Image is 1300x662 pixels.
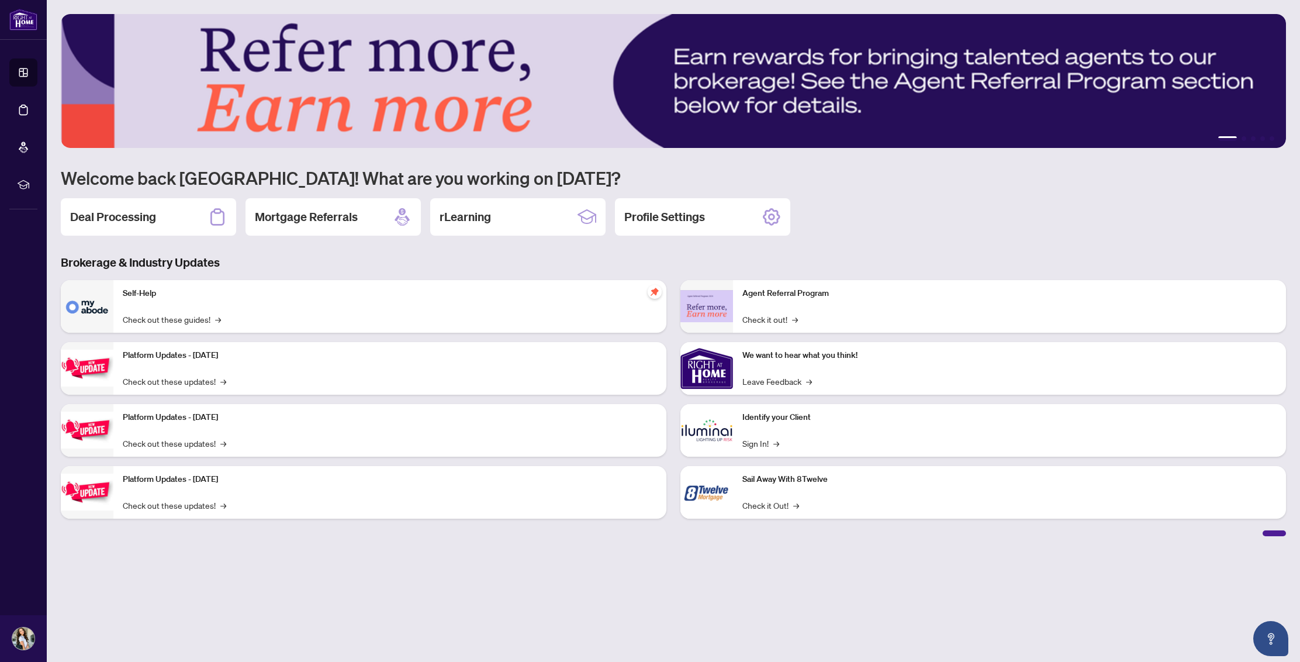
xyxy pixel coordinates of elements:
[70,209,156,225] h2: Deal Processing
[61,167,1286,189] h1: Welcome back [GEOGRAPHIC_DATA]! What are you working on [DATE]?
[1260,136,1265,141] button: 4
[123,411,657,424] p: Platform Updates - [DATE]
[61,254,1286,271] h3: Brokerage & Industry Updates
[12,627,34,650] img: Profile Icon
[742,437,779,450] a: Sign In!→
[215,313,221,326] span: →
[742,375,812,388] a: Leave Feedback→
[123,287,657,300] p: Self-Help
[742,499,799,512] a: Check it Out!→
[61,350,113,387] img: Platform Updates - July 21, 2025
[220,375,226,388] span: →
[123,437,226,450] a: Check out these updates!→
[680,342,733,395] img: We want to hear what you think!
[123,499,226,512] a: Check out these updates!→
[123,473,657,486] p: Platform Updates - [DATE]
[1218,136,1237,141] button: 1
[1253,621,1288,656] button: Open asap
[742,473,1277,486] p: Sail Away With 8Twelve
[61,412,113,449] img: Platform Updates - July 8, 2025
[1270,136,1274,141] button: 5
[742,411,1277,424] p: Identify your Client
[742,313,798,326] a: Check it out!→
[742,287,1277,300] p: Agent Referral Program
[680,466,733,519] img: Sail Away With 8Twelve
[123,349,657,362] p: Platform Updates - [DATE]
[61,14,1286,148] img: Slide 0
[773,437,779,450] span: →
[220,499,226,512] span: →
[61,474,113,511] img: Platform Updates - June 23, 2025
[806,375,812,388] span: →
[1242,136,1246,141] button: 2
[648,285,662,299] span: pushpin
[123,313,221,326] a: Check out these guides!→
[624,209,705,225] h2: Profile Settings
[680,404,733,457] img: Identify your Client
[123,375,226,388] a: Check out these updates!→
[1251,136,1256,141] button: 3
[793,499,799,512] span: →
[680,290,733,322] img: Agent Referral Program
[61,280,113,333] img: Self-Help
[9,9,37,30] img: logo
[255,209,358,225] h2: Mortgage Referrals
[220,437,226,450] span: →
[742,349,1277,362] p: We want to hear what you think!
[440,209,491,225] h2: rLearning
[792,313,798,326] span: →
